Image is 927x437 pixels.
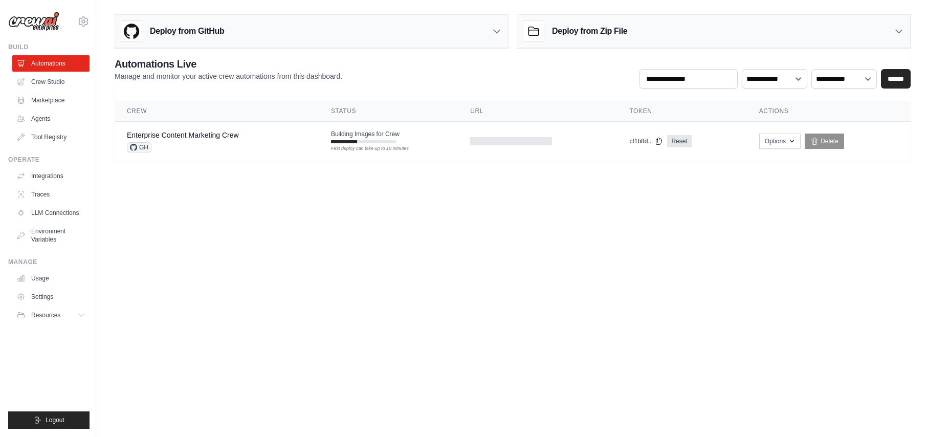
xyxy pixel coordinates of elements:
a: Crew Studio [12,74,90,90]
div: First deploy can take up to 10 minutes [331,145,396,152]
a: Reset [667,135,691,147]
a: Usage [12,270,90,287]
div: Operate [8,156,90,164]
a: Traces [12,186,90,203]
th: URL [458,101,617,122]
a: Environment Variables [12,223,90,248]
a: Automations [12,55,90,72]
span: Building Images for Crew [331,130,400,138]
a: Integrations [12,168,90,184]
h3: Deploy from GitHub [150,25,224,37]
th: Crew [115,101,319,122]
button: Resources [12,307,90,323]
button: Logout [8,411,90,429]
th: Actions [747,101,911,122]
a: Enterprise Content Marketing Crew [127,131,239,139]
a: Tool Registry [12,129,90,145]
h3: Deploy from Zip File [552,25,627,37]
a: LLM Connections [12,205,90,221]
h2: Automations Live [115,57,342,71]
span: Resources [31,311,60,319]
button: Options [759,134,801,149]
img: Logo [8,12,59,31]
a: Settings [12,289,90,305]
span: GH [127,142,151,152]
span: Logout [46,416,64,424]
a: Marketplace [12,92,90,108]
button: cf1b8d... [629,137,663,145]
a: Delete [805,134,844,149]
th: Status [319,101,458,122]
th: Token [617,101,746,122]
img: GitHub Logo [121,21,142,41]
a: Agents [12,111,90,127]
div: Manage [8,258,90,266]
div: Build [8,43,90,51]
p: Manage and monitor your active crew automations from this dashboard. [115,71,342,81]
